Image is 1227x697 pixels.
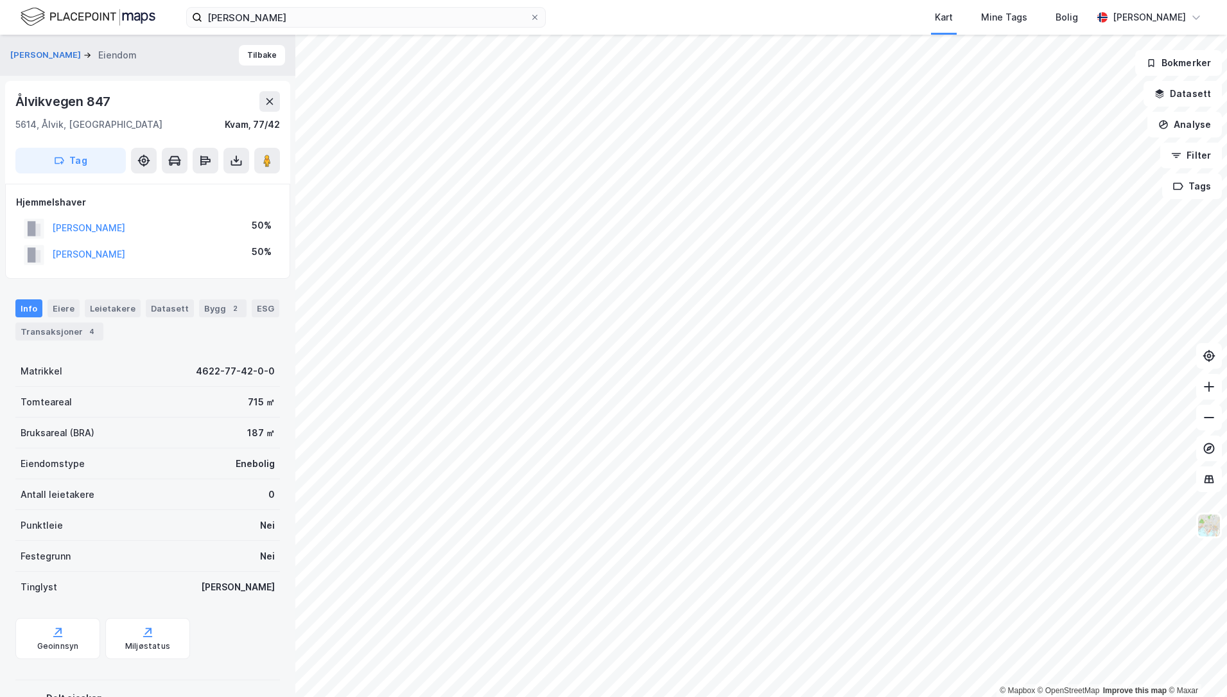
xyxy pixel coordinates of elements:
div: 2 [229,302,241,315]
div: Miljøstatus [125,641,170,651]
div: Mine Tags [981,10,1027,25]
div: Antall leietakere [21,487,94,502]
div: 4 [85,325,98,338]
div: 187 ㎡ [247,425,275,441]
button: Datasett [1144,81,1222,107]
div: ESG [252,299,279,317]
div: Info [15,299,42,317]
div: Bruksareal (BRA) [21,425,94,441]
a: OpenStreetMap [1038,686,1100,695]
div: Bygg [199,299,247,317]
img: Z [1197,513,1221,538]
div: Enebolig [236,456,275,472]
div: Eiere [48,299,80,317]
div: Nei [260,518,275,533]
button: Bokmerker [1135,50,1222,76]
div: Festegrunn [21,549,71,564]
div: [PERSON_NAME] [201,579,275,595]
div: [PERSON_NAME] [1113,10,1186,25]
div: Kontrollprogram for chat [1163,635,1227,697]
button: Tags [1162,173,1222,199]
div: Transaksjoner [15,322,103,340]
div: 0 [268,487,275,502]
div: Kart [935,10,953,25]
img: logo.f888ab2527a4732fd821a326f86c7f29.svg [21,6,155,28]
div: Tomteareal [21,394,72,410]
div: Kvam, 77/42 [225,117,280,132]
div: Matrikkel [21,364,62,379]
div: 5614, Ålvik, [GEOGRAPHIC_DATA] [15,117,162,132]
iframe: Chat Widget [1163,635,1227,697]
div: Geoinnsyn [37,641,79,651]
div: Eiendom [98,48,137,63]
input: Søk på adresse, matrikkel, gårdeiere, leietakere eller personer [202,8,530,27]
div: Tinglyst [21,579,57,595]
a: Improve this map [1103,686,1167,695]
div: 4622-77-42-0-0 [196,364,275,379]
div: Punktleie [21,518,63,533]
button: [PERSON_NAME] [10,49,83,62]
div: Ålvikvegen 847 [15,91,113,112]
div: Hjemmelshaver [16,195,279,210]
button: Filter [1160,143,1222,168]
div: Eiendomstype [21,456,85,472]
button: Tilbake [239,45,285,66]
div: Nei [260,549,275,564]
div: Datasett [146,299,194,317]
button: Tag [15,148,126,173]
div: 50% [252,244,272,260]
div: 715 ㎡ [248,394,275,410]
a: Mapbox [1000,686,1035,695]
div: 50% [252,218,272,233]
button: Analyse [1147,112,1222,137]
div: Bolig [1056,10,1078,25]
div: Leietakere [85,299,141,317]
